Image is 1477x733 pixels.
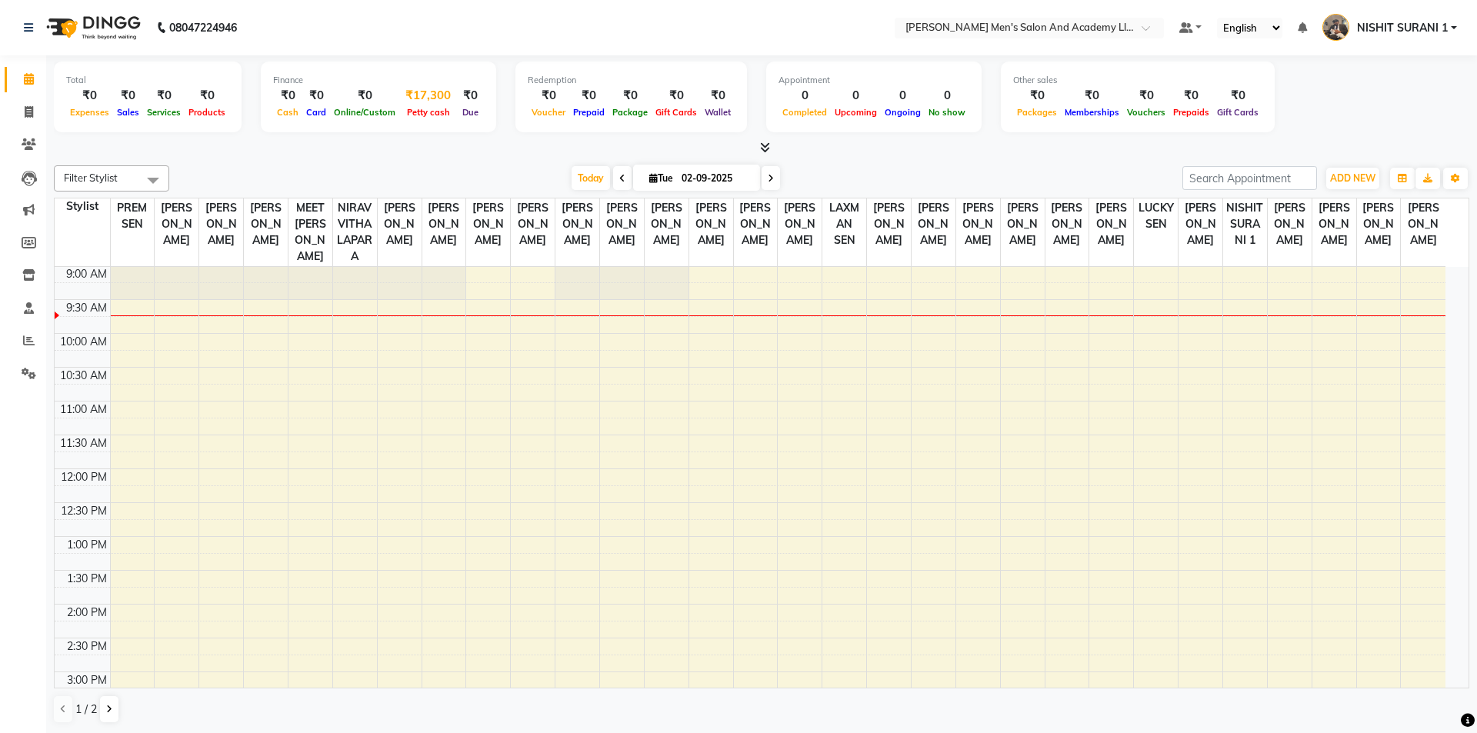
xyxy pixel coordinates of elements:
div: ₹17,300 [399,87,457,105]
div: 0 [779,87,831,105]
span: Gift Cards [1213,107,1262,118]
span: 1 / 2 [75,701,97,718]
div: ₹0 [330,87,399,105]
span: NIRAV VITHALAPARA [333,198,377,266]
span: [PERSON_NAME] [1268,198,1312,250]
span: Memberships [1061,107,1123,118]
div: 2:00 PM [64,605,110,621]
div: 10:00 AM [57,334,110,350]
span: LAXMAN SEN [822,198,866,250]
div: Appointment [779,74,969,87]
div: ₹0 [652,87,701,105]
div: ₹0 [1169,87,1213,105]
input: 2025-09-02 [677,167,754,190]
span: [PERSON_NAME] [466,198,510,250]
div: ₹0 [701,87,735,105]
img: logo [39,6,145,49]
div: Stylist [55,198,110,215]
div: ₹0 [457,87,484,105]
div: ₹0 [66,87,113,105]
span: Tue [645,172,677,184]
div: ₹0 [1013,87,1061,105]
span: Ongoing [881,107,925,118]
div: ₹0 [143,87,185,105]
span: NISHIT SURANI 1 [1357,20,1448,36]
span: [PERSON_NAME] [1312,198,1356,250]
span: No show [925,107,969,118]
span: [PERSON_NAME] [689,198,733,250]
div: 11:30 AM [57,435,110,451]
input: Search Appointment [1182,166,1317,190]
span: Filter Stylist [64,172,118,184]
span: Petty cash [403,107,454,118]
div: 0 [881,87,925,105]
span: ADD NEW [1330,172,1375,184]
div: ₹0 [302,87,330,105]
span: Today [572,166,610,190]
span: [PERSON_NAME] [1401,198,1445,250]
span: [PERSON_NAME] [956,198,1000,250]
span: Due [458,107,482,118]
span: [PERSON_NAME] [600,198,644,250]
span: [PERSON_NAME] [912,198,955,250]
span: Upcoming [831,107,881,118]
span: [PERSON_NAME] [555,198,599,250]
img: NISHIT SURANI 1 [1322,14,1349,41]
div: 1:30 PM [64,571,110,587]
div: 12:00 PM [58,469,110,485]
div: ₹0 [569,87,608,105]
div: Finance [273,74,484,87]
div: Redemption [528,74,735,87]
span: MEET [PERSON_NAME] [288,198,332,266]
span: Vouchers [1123,107,1169,118]
div: 12:30 PM [58,503,110,519]
span: Cash [273,107,302,118]
span: [PERSON_NAME] [1045,198,1089,250]
span: Prepaid [569,107,608,118]
span: Gift Cards [652,107,701,118]
div: 10:30 AM [57,368,110,384]
span: Expenses [66,107,113,118]
span: Products [185,107,229,118]
span: Wallet [701,107,735,118]
div: 0 [925,87,969,105]
span: [PERSON_NAME] [1089,198,1133,250]
span: [PERSON_NAME] [1001,198,1045,250]
div: 3:00 PM [64,672,110,688]
div: ₹0 [528,87,569,105]
div: 0 [831,87,881,105]
span: [PERSON_NAME] [1179,198,1222,250]
div: ₹0 [273,87,302,105]
span: Voucher [528,107,569,118]
span: Card [302,107,330,118]
span: [PERSON_NAME] [645,198,688,250]
span: [PERSON_NAME] [199,198,243,250]
span: Packages [1013,107,1061,118]
div: 1:00 PM [64,537,110,553]
div: 11:00 AM [57,401,110,418]
b: 08047224946 [169,6,237,49]
span: [PERSON_NAME] [1357,198,1401,250]
div: Total [66,74,229,87]
div: Other sales [1013,74,1262,87]
span: PREM SEN [111,198,155,234]
div: ₹0 [113,87,143,105]
span: [PERSON_NAME] [244,198,288,250]
div: ₹0 [1123,87,1169,105]
span: [PERSON_NAME] [422,198,466,250]
span: [PERSON_NAME] [511,198,555,250]
button: ADD NEW [1326,168,1379,189]
span: Sales [113,107,143,118]
span: NISHIT SURANI 1 [1223,198,1267,250]
span: Prepaids [1169,107,1213,118]
div: 2:30 PM [64,638,110,655]
div: ₹0 [608,87,652,105]
span: Services [143,107,185,118]
span: Package [608,107,652,118]
div: 9:30 AM [63,300,110,316]
span: [PERSON_NAME] [734,198,778,250]
span: Completed [779,107,831,118]
div: ₹0 [1061,87,1123,105]
span: [PERSON_NAME] [155,198,198,250]
div: 9:00 AM [63,266,110,282]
